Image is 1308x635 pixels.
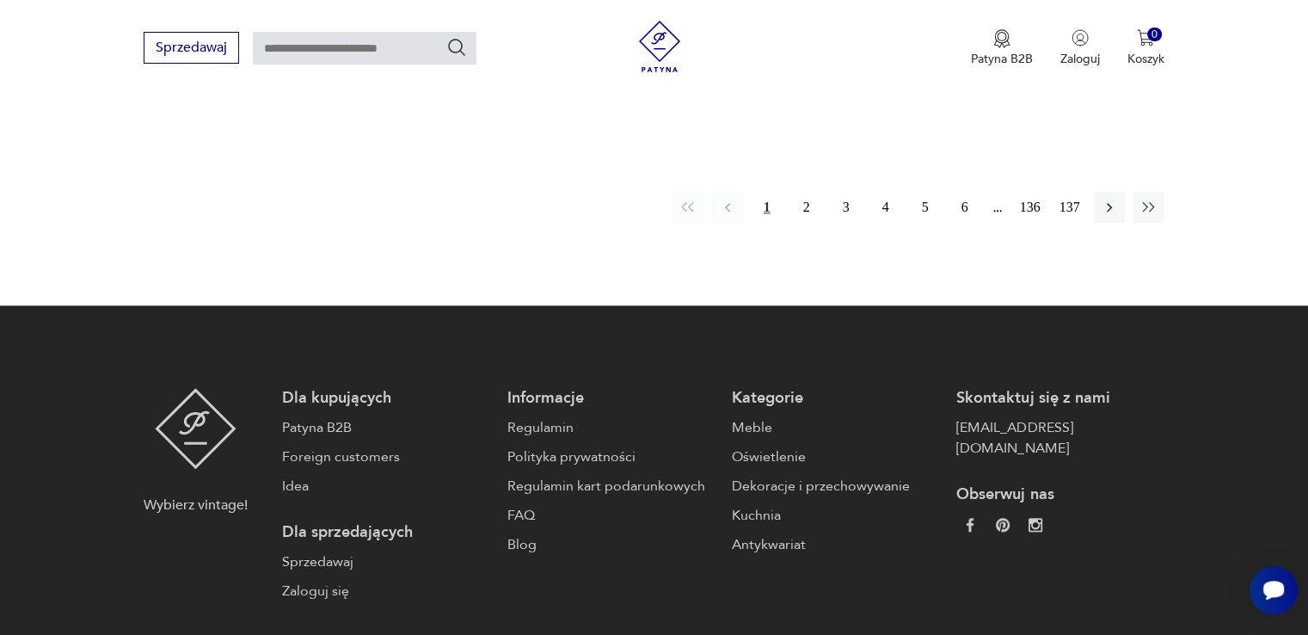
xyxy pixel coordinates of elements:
a: Foreign customers [282,447,489,467]
img: da9060093f698e4c3cedc1453eec5031.webp [963,518,977,532]
a: Polityka prywatności [507,447,715,467]
p: Dla kupujących [282,388,489,409]
button: 136 [1015,192,1046,223]
button: Szukaj [446,37,467,58]
img: Ikonka użytkownika [1072,29,1089,46]
a: Regulamin kart podarunkowych [507,476,715,496]
img: c2fd9cf7f39615d9d6839a72ae8e59e5.webp [1029,518,1042,532]
a: Dekoracje i przechowywanie [732,476,939,496]
button: Patyna B2B [971,29,1033,67]
p: Dla sprzedających [282,522,489,543]
a: Patyna B2B [282,417,489,438]
a: Meble [732,417,939,438]
button: Sprzedawaj [144,32,239,64]
button: 2 [791,192,822,223]
p: Zaloguj [1060,51,1100,67]
img: Ikona medalu [993,29,1010,48]
button: 6 [949,192,980,223]
iframe: Smartsupp widget button [1250,566,1298,614]
a: Kuchnia [732,505,939,526]
a: Zaloguj się [282,581,489,601]
a: Sprzedawaj [144,43,239,55]
img: Patyna - sklep z meblami i dekoracjami vintage [155,388,236,469]
p: Skontaktuj się z nami [956,388,1164,409]
a: Oświetlenie [732,447,939,467]
button: Zaloguj [1060,29,1100,67]
div: 0 [1147,28,1162,42]
button: 4 [870,192,901,223]
p: Informacje [507,388,715,409]
img: Patyna - sklep z meblami i dekoracjami vintage [634,21,685,72]
p: Koszyk [1127,51,1164,67]
button: 1 [752,192,783,223]
button: 3 [831,192,862,223]
a: Sprzedawaj [282,552,489,572]
a: Blog [507,534,715,555]
button: 0Koszyk [1127,29,1164,67]
a: Idea [282,476,489,496]
a: Ikona medaluPatyna B2B [971,29,1033,67]
a: Regulamin [507,417,715,438]
a: Antykwariat [732,534,939,555]
button: 137 [1054,192,1085,223]
button: 5 [910,192,941,223]
p: Wybierz vintage! [144,495,248,515]
p: Obserwuj nas [956,484,1164,505]
a: FAQ [507,505,715,526]
p: Kategorie [732,388,939,409]
img: 37d27d81a828e637adc9f9cb2e3d3a8a.webp [996,518,1010,532]
p: Patyna B2B [971,51,1033,67]
a: [EMAIL_ADDRESS][DOMAIN_NAME] [956,417,1164,459]
img: Ikona koszyka [1137,29,1154,46]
